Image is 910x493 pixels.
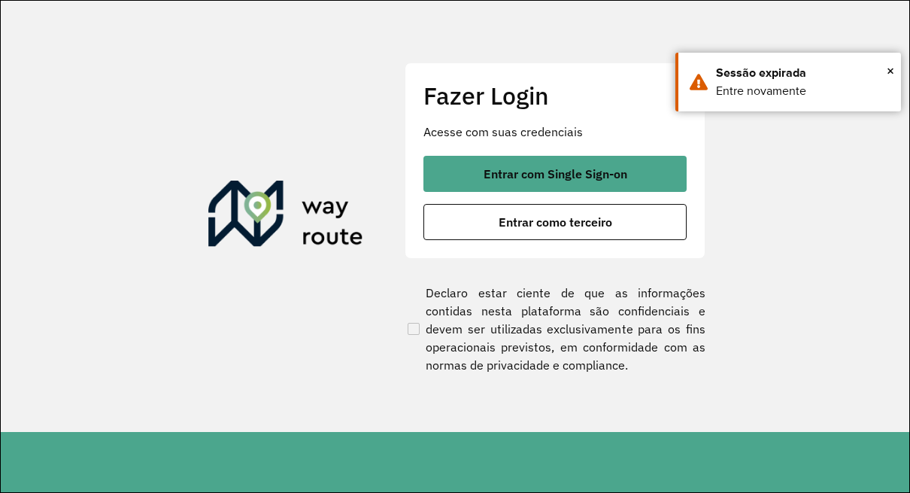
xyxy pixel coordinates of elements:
[208,181,363,253] img: Roteirizador AmbevTech
[423,156,687,192] button: button
[405,284,705,374] label: Declaro estar ciente de que as informações contidas nesta plataforma são confidenciais e devem se...
[423,123,687,141] p: Acesse com suas credenciais
[887,59,894,82] span: ×
[423,81,687,110] h2: Fazer Login
[716,64,890,82] div: Sessão expirada
[716,82,890,100] div: Entre novamente
[887,59,894,82] button: Close
[423,204,687,240] button: button
[499,216,612,228] span: Entrar como terceiro
[484,168,627,180] span: Entrar com Single Sign-on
